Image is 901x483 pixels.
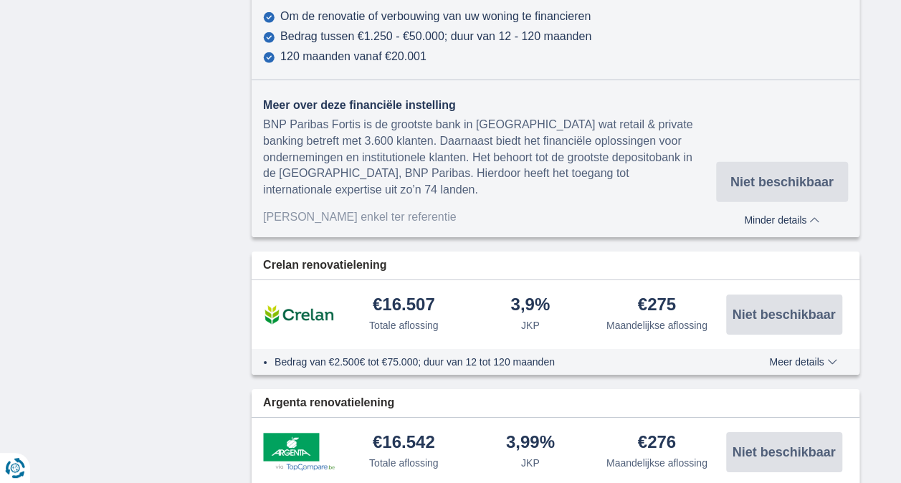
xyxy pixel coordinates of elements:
span: Minder details [744,215,819,225]
div: €16.507 [373,296,435,315]
div: 3,99% [506,434,555,453]
div: Maandelijkse aflossing [606,318,707,333]
button: Niet beschikbaar [726,295,842,335]
div: Totale aflossing [369,456,439,470]
button: Niet beschikbaar [716,162,847,202]
span: Crelan renovatielening [263,257,387,274]
div: Om de renovatie of verbouwing van uw woning te financieren [280,10,591,23]
span: Niet beschikbaar [732,446,835,459]
div: 120 maanden vanaf €20.001 [280,50,426,63]
div: [PERSON_NAME] enkel ter referentie [263,209,716,226]
span: Meer details [769,357,836,367]
li: Bedrag van €2.500€ tot €75.000; duur van 12 tot 120 maanden [275,355,717,369]
div: JKP [521,318,540,333]
span: Niet beschikbaar [730,176,834,188]
div: 3,9% [510,296,550,315]
button: Minder details [716,209,847,226]
div: €276 [638,434,676,453]
div: JKP [521,456,540,470]
div: Maandelijkse aflossing [606,456,707,470]
span: Argenta renovatielening [263,395,394,411]
div: BNP Paribas Fortis is de grootste bank in [GEOGRAPHIC_DATA] wat retail & private banking betreft ... [263,117,716,199]
img: product.pl.alt Argenta [263,433,335,470]
div: Totale aflossing [369,318,439,333]
div: €275 [638,296,676,315]
div: Meer over deze financiële instelling [263,97,716,114]
div: €16.542 [373,434,435,453]
button: Meer details [758,356,847,368]
div: Bedrag tussen €1.250 - €50.000; duur van 12 - 120 maanden [280,30,591,43]
img: product.pl.alt Crelan [263,297,335,333]
span: Niet beschikbaar [732,308,835,321]
button: Niet beschikbaar [726,432,842,472]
